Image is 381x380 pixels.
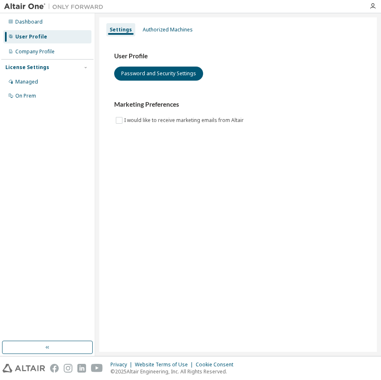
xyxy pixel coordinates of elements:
div: Cookie Consent [196,361,238,368]
img: altair_logo.svg [2,364,45,373]
div: Dashboard [15,19,43,25]
p: © 2025 Altair Engineering, Inc. All Rights Reserved. [110,368,238,375]
div: License Settings [5,64,49,71]
div: User Profile [15,33,47,40]
h3: Marketing Preferences [114,100,362,109]
img: linkedin.svg [77,364,86,373]
div: Settings [110,26,132,33]
label: I would like to receive marketing emails from Altair [124,115,245,125]
img: facebook.svg [50,364,59,373]
button: Password and Security Settings [114,67,203,81]
div: Privacy [110,361,135,368]
div: On Prem [15,93,36,99]
img: youtube.svg [91,364,103,373]
img: Altair One [4,2,108,11]
img: instagram.svg [64,364,72,373]
div: Authorized Machines [143,26,193,33]
h3: User Profile [114,52,362,60]
div: Company Profile [15,48,55,55]
div: Website Terms of Use [135,361,196,368]
div: Managed [15,79,38,85]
